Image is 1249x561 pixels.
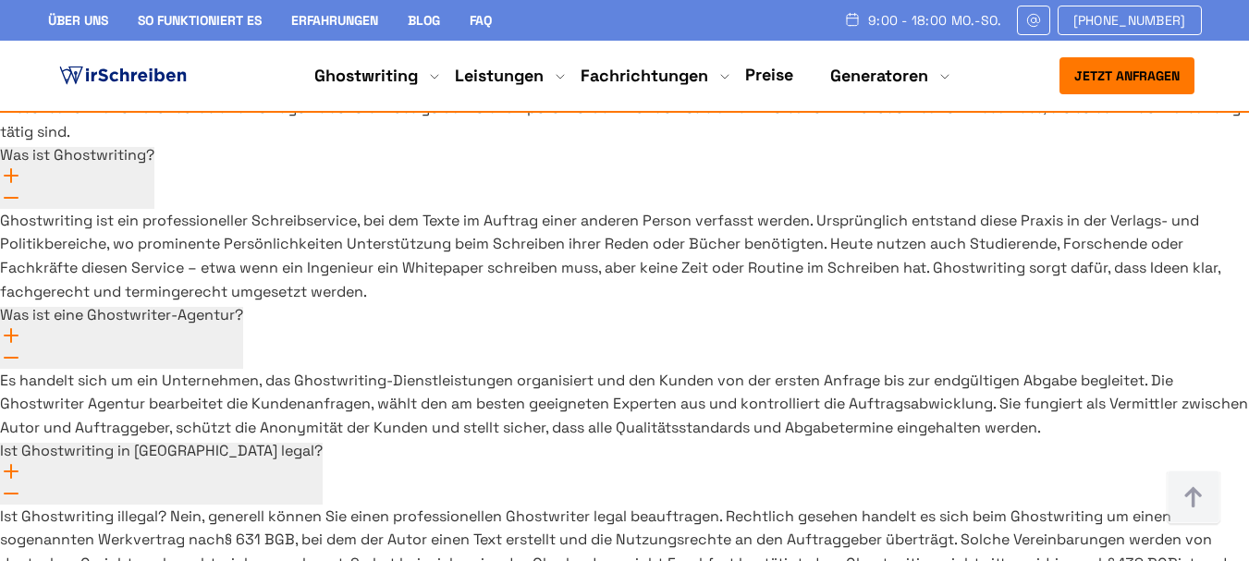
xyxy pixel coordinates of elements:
[291,12,378,29] a: Erfahrungen
[455,65,544,87] a: Leistungen
[830,65,928,87] a: Generatoren
[1059,57,1194,94] button: Jetzt anfragen
[1025,13,1042,28] img: Email
[844,12,861,27] img: Schedule
[1073,13,1186,28] span: [PHONE_NUMBER]
[225,530,295,549] a: § 631 BGB
[138,12,262,29] a: So funktioniert es
[470,12,492,29] a: FAQ
[48,12,108,29] a: Über uns
[1166,470,1221,526] img: button top
[55,62,190,90] img: logo ghostwriter-österreich
[868,13,1002,28] span: 9:00 - 18:00 Mo.-So.
[745,64,793,85] a: Preise
[408,12,440,29] a: Blog
[314,65,418,87] a: Ghostwriting
[581,65,708,87] a: Fachrichtungen
[1058,6,1202,35] a: [PHONE_NUMBER]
